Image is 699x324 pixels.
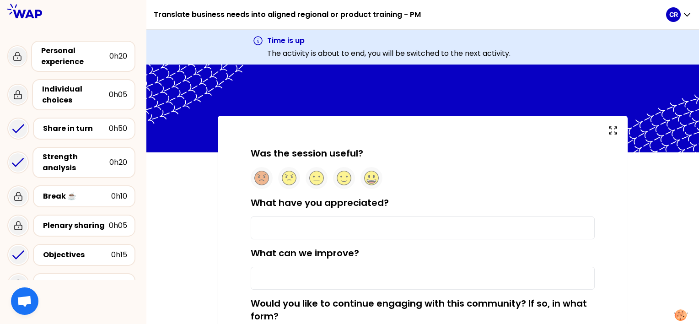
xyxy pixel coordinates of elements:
div: Individual choices [42,84,109,106]
div: 0h05 [109,279,127,290]
label: Was the session useful? [251,147,363,160]
div: 0h05 [109,220,127,231]
label: Would you like to continue engaging with this community? If so, in what form? [251,297,587,323]
div: 0h50 [109,123,127,134]
div: Mindmap [43,279,109,290]
div: Strength analysis [43,151,109,173]
div: 0h05 [109,89,127,100]
div: Share in turn [43,123,109,134]
div: Open chat [11,287,38,315]
h3: Time is up [267,35,511,46]
label: What have you appreciated? [251,196,389,209]
div: 0h10 [111,191,127,202]
div: Objectives [43,249,111,260]
div: 0h15 [111,249,127,260]
p: CR [669,10,678,19]
p: The activity is about to end, you will be switched to the next activity. [267,48,511,59]
label: What can we improve? [251,247,359,259]
div: Personal experience [41,45,109,67]
div: 0h20 [109,51,127,62]
div: Break ☕️ [43,191,111,202]
div: 0h20 [109,157,127,168]
button: CR [666,7,692,22]
div: Plenary sharing [43,220,109,231]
